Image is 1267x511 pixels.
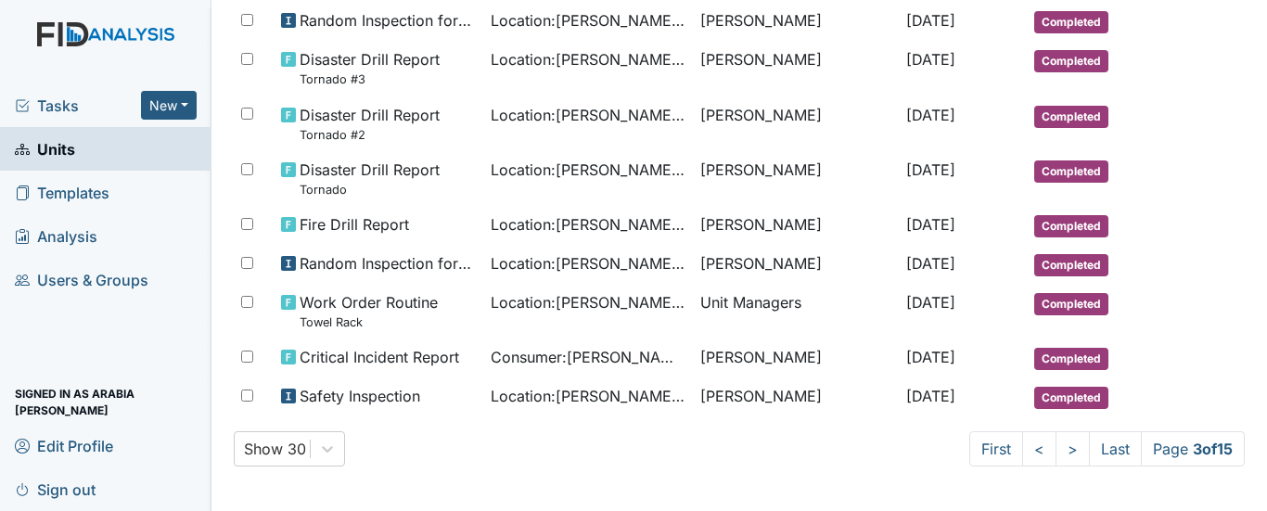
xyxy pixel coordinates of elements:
[15,388,197,416] span: Signed in as Arabia [PERSON_NAME]
[693,2,898,41] td: [PERSON_NAME]
[693,339,898,377] td: [PERSON_NAME]
[906,50,955,69] span: [DATE]
[491,9,685,32] span: Location : [PERSON_NAME] House
[1034,50,1108,72] span: Completed
[300,70,440,88] small: Tornado #3
[15,222,97,250] span: Analysis
[491,346,685,368] span: Consumer : [PERSON_NAME]
[300,159,440,198] span: Disaster Drill Report Tornado
[906,387,955,405] span: [DATE]
[300,181,440,198] small: Tornado
[906,254,955,273] span: [DATE]
[15,431,113,460] span: Edit Profile
[15,134,75,163] span: Units
[693,206,898,245] td: [PERSON_NAME]
[300,313,438,331] small: Towel Rack
[906,11,955,30] span: [DATE]
[693,41,898,96] td: [PERSON_NAME]
[1034,348,1108,370] span: Completed
[15,475,96,504] span: Sign out
[1022,431,1056,466] a: <
[491,252,685,275] span: Location : [PERSON_NAME] House
[1034,293,1108,315] span: Completed
[300,385,420,407] span: Safety Inspection
[693,284,898,339] td: Unit Managers
[1034,254,1108,276] span: Completed
[491,213,685,236] span: Location : [PERSON_NAME] House
[1193,440,1233,458] strong: 3 of 15
[693,245,898,284] td: [PERSON_NAME]
[300,9,476,32] span: Random Inspection for AM
[1141,431,1245,466] span: Page
[693,151,898,206] td: [PERSON_NAME]
[141,91,197,120] button: New
[300,104,440,144] span: Disaster Drill Report Tornado #2
[693,377,898,416] td: [PERSON_NAME]
[1034,11,1108,33] span: Completed
[906,160,955,179] span: [DATE]
[693,96,898,151] td: [PERSON_NAME]
[300,48,440,88] span: Disaster Drill Report Tornado #3
[15,265,148,294] span: Users & Groups
[491,104,685,126] span: Location : [PERSON_NAME] House
[491,159,685,181] span: Location : [PERSON_NAME] House
[300,213,409,236] span: Fire Drill Report
[300,346,459,368] span: Critical Incident Report
[1089,431,1142,466] a: Last
[1034,160,1108,183] span: Completed
[969,431,1023,466] a: First
[491,48,685,70] span: Location : [PERSON_NAME] House
[1056,431,1090,466] a: >
[244,438,306,460] div: Show 30
[906,348,955,366] span: [DATE]
[300,291,438,331] span: Work Order Routine Towel Rack
[906,293,955,312] span: [DATE]
[15,178,109,207] span: Templates
[1034,387,1108,409] span: Completed
[1034,106,1108,128] span: Completed
[906,106,955,124] span: [DATE]
[15,95,141,117] a: Tasks
[969,431,1245,466] nav: task-pagination
[300,126,440,144] small: Tornado #2
[491,291,685,313] span: Location : [PERSON_NAME] House
[300,252,476,275] span: Random Inspection for Afternoon
[1034,215,1108,237] span: Completed
[491,385,685,407] span: Location : [PERSON_NAME] House
[906,215,955,234] span: [DATE]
